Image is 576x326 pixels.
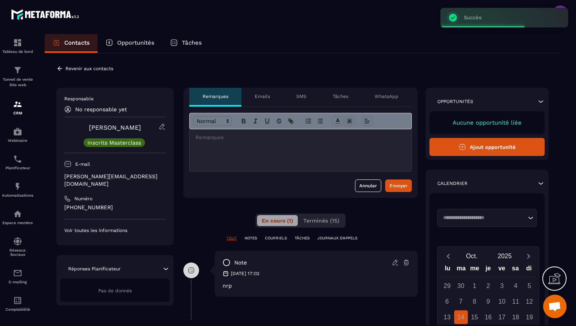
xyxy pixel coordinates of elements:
img: automations [13,182,22,191]
img: scheduler [13,154,22,164]
p: [DATE] 17:02 [231,270,259,277]
p: Tableau de bord [2,49,33,54]
p: Voir toutes les informations [64,227,166,234]
p: Opportunités [117,39,154,46]
img: formation [13,100,22,109]
button: En cours (1) [257,215,298,226]
div: 7 [454,295,468,308]
a: automationsautomationsEspace membre [2,203,33,231]
div: 2 [482,279,495,293]
p: JOURNAUX D'APPELS [317,235,357,241]
button: Open years overlay [488,249,521,263]
p: COURRIELS [265,235,287,241]
div: Search for option [437,209,537,227]
p: Espace membre [2,221,33,225]
p: [PHONE_NUMBER] [64,204,166,211]
button: Next month [521,251,536,261]
p: [PERSON_NAME][EMAIL_ADDRESS][DOMAIN_NAME] [64,173,166,188]
div: 3 [495,279,509,293]
a: automationsautomationsAutomatisations [2,176,33,203]
img: automations [13,127,22,136]
div: me [468,263,482,277]
button: Open months overlay [455,249,488,263]
p: Inscrits Masterclass [87,140,141,145]
div: 6 [440,295,454,308]
a: formationformationCRM [2,94,33,121]
p: nrp [223,283,410,289]
img: automations [13,209,22,219]
div: 5 [523,279,536,293]
div: 9 [482,295,495,308]
p: Revenir aux contacts [65,66,113,71]
img: formation [13,65,22,75]
div: 29 [440,279,454,293]
div: 15 [468,310,482,324]
div: Ouvrir le chat [543,295,567,318]
div: di [522,263,536,277]
div: 16 [482,310,495,324]
p: TOUT [226,235,237,241]
p: Calendrier [437,180,467,187]
p: Automatisations [2,193,33,197]
a: emailemailE-mailing [2,263,33,290]
img: social-network [13,237,22,246]
div: 11 [509,295,523,308]
a: Tâches [162,34,210,53]
p: NOTES [245,235,257,241]
a: social-networksocial-networkRéseaux Sociaux [2,231,33,263]
p: Numéro [74,196,92,202]
p: Responsable [64,96,166,102]
p: Planificateur [2,166,33,170]
p: Réponses Planificateur [68,266,121,272]
p: WhatsApp [375,93,398,100]
p: No responsable yet [75,106,127,112]
button: Previous month [441,251,455,261]
img: logo [11,7,82,22]
p: Opportunités [437,98,473,105]
div: ve [495,263,509,277]
a: accountantaccountantComptabilité [2,290,33,317]
div: 13 [440,310,454,324]
div: 1 [468,279,482,293]
p: E-mailing [2,280,33,284]
img: accountant [13,296,22,305]
div: 8 [468,295,482,308]
a: [PERSON_NAME] [89,124,141,131]
p: CRM [2,111,33,115]
div: 12 [523,295,536,308]
button: Ajout opportunité [429,138,545,156]
div: sa [509,263,522,277]
p: Webinaire [2,138,33,143]
p: Réseaux Sociaux [2,248,33,257]
p: Tâches [333,93,348,100]
img: email [13,268,22,278]
p: Tunnel de vente Site web [2,77,33,88]
p: E-mail [75,161,90,167]
div: 18 [509,310,523,324]
a: formationformationTunnel de vente Site web [2,60,33,94]
a: formationformationTableau de bord [2,32,33,60]
span: Pas de donnée [98,288,132,293]
button: Terminés (15) [299,215,344,226]
div: 14 [454,310,468,324]
input: Search for option [440,214,526,222]
button: Envoyer [385,179,412,192]
p: Emails [255,93,270,100]
img: formation [13,38,22,47]
div: je [482,263,495,277]
p: Tâches [182,39,202,46]
p: note [234,259,247,266]
span: En cours (1) [262,217,293,224]
a: schedulerschedulerPlanificateur [2,149,33,176]
p: Contacts [64,39,90,46]
a: automationsautomationsWebinaire [2,121,33,149]
div: 19 [523,310,536,324]
div: Envoyer [389,182,408,190]
a: Contacts [45,34,98,53]
div: 10 [495,295,509,308]
p: Remarques [203,93,228,100]
a: Opportunités [98,34,162,53]
p: SMS [296,93,306,100]
p: TÂCHES [295,235,310,241]
button: Annuler [355,179,381,192]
